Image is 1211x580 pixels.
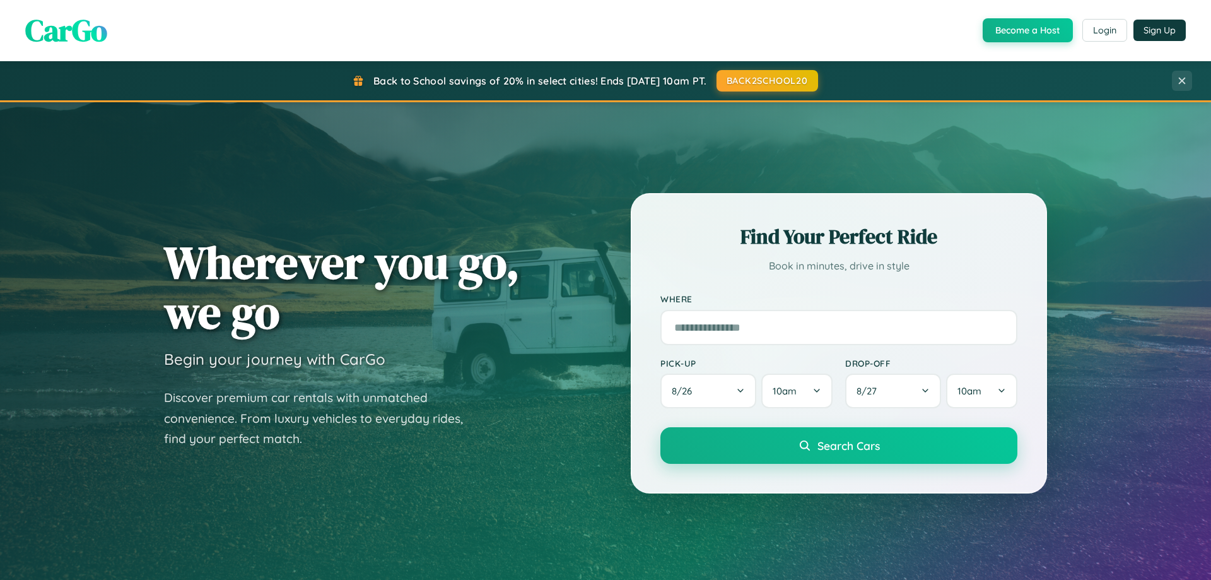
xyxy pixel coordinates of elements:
h1: Wherever you go, we go [164,237,520,337]
h3: Begin your journey with CarGo [164,350,385,369]
span: Search Cars [817,439,880,453]
span: 8 / 26 [672,385,698,397]
label: Drop-off [845,358,1017,369]
p: Discover premium car rentals with unmatched convenience. From luxury vehicles to everyday rides, ... [164,388,479,449]
button: 8/27 [845,374,941,408]
span: Back to School savings of 20% in select cities! Ends [DATE] 10am PT. [373,74,706,87]
h2: Find Your Perfect Ride [660,223,1017,251]
button: Search Cars [660,427,1017,464]
span: 10am [773,385,797,397]
button: 10am [761,374,833,408]
button: BACK2SCHOOL20 [717,70,818,92]
button: 8/26 [660,374,756,408]
label: Pick-up [660,358,833,369]
button: Become a Host [983,18,1073,42]
span: 8 / 27 [857,385,883,397]
p: Book in minutes, drive in style [660,257,1017,275]
button: 10am [946,374,1017,408]
span: CarGo [25,9,107,51]
button: Login [1082,19,1127,42]
button: Sign Up [1133,20,1186,41]
label: Where [660,294,1017,305]
span: 10am [957,385,981,397]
